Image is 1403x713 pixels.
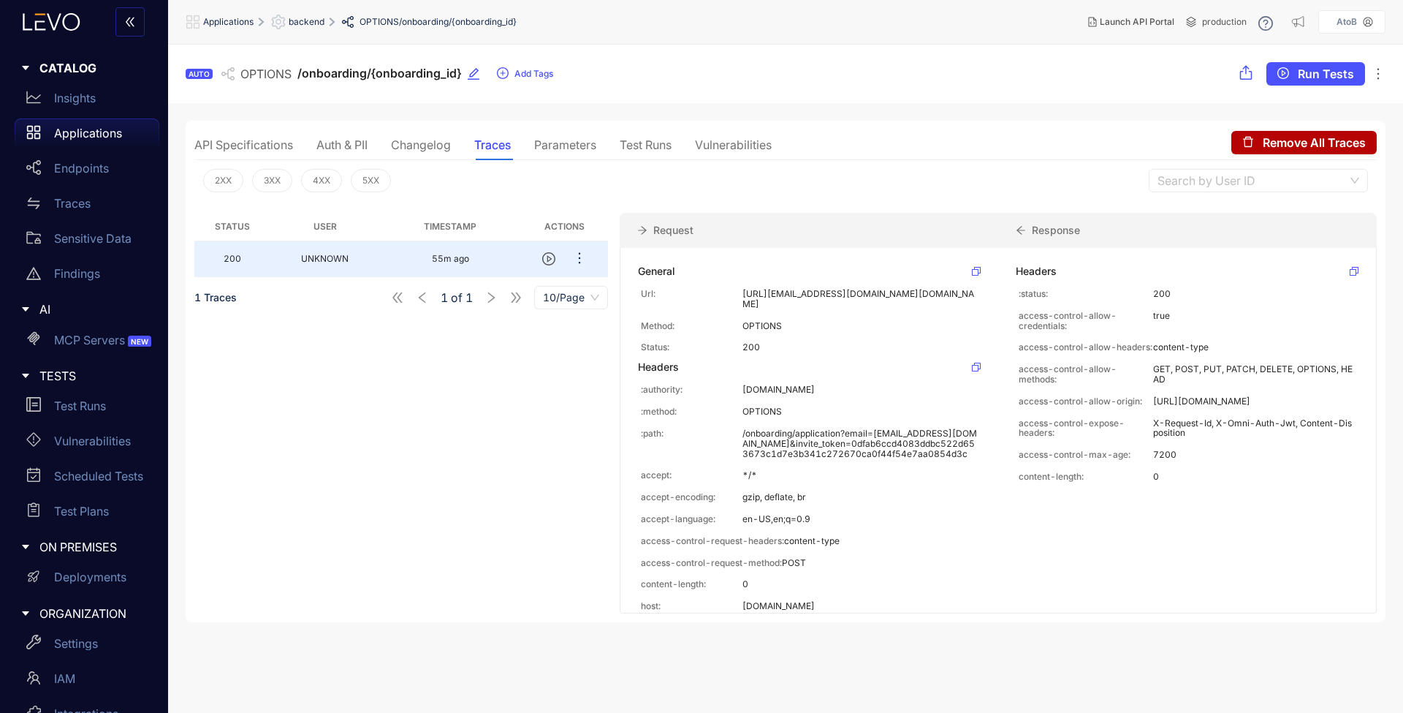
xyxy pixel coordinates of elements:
[521,213,608,241] th: Actions
[15,83,159,118] a: Insights
[240,67,292,80] span: OPTIONS
[637,225,647,235] span: arrow-right
[215,176,232,186] span: 2XX
[1277,67,1289,80] span: play-circle
[641,321,742,331] p: Method:
[998,213,1377,248] div: Response
[194,138,293,151] div: API Specifications
[742,492,978,502] p: gzip, deflate, br
[194,291,237,303] span: 1 Traces
[360,17,399,27] span: OPTIONS
[1019,289,1153,299] p: :status:
[641,385,742,395] p: :authority:
[54,333,154,347] p: MCP Servers
[641,470,742,480] p: accept:
[1153,289,1355,299] p: 200
[391,138,451,151] div: Changelog
[1337,17,1357,27] p: AtoB
[9,532,159,562] div: ON PREMISES
[20,304,31,314] span: caret-right
[186,69,213,79] div: AUTO
[9,294,159,325] div: AI
[1263,136,1366,149] span: Remove All Traces
[641,514,742,524] p: accept-language:
[1153,450,1355,460] p: 7200
[316,138,368,151] div: Auth & PII
[20,542,31,552] span: caret-right
[1153,364,1355,385] p: GET, POST, PUT, PATCH, DELETE, OPTIONS, HEAD
[15,497,159,532] a: Test Plans
[289,17,324,27] span: backend
[695,138,772,151] div: Vulnerabilities
[124,16,136,29] span: double-left
[1019,364,1153,385] p: access-control-allow-methods:
[641,536,784,546] p: access-control-request-headers:
[379,213,521,241] th: Timestamp
[15,154,159,189] a: Endpoints
[39,61,148,75] span: CATALOG
[1153,311,1355,331] p: true
[641,492,742,502] p: accept-encoding:
[542,247,566,271] button: play-circle
[543,287,599,309] span: 10/Page
[15,426,159,461] a: Vulnerabilities
[1153,472,1355,482] p: 0
[742,601,978,611] p: [DOMAIN_NAME]
[15,224,159,259] a: Sensitive Data
[742,385,978,395] p: [DOMAIN_NAME]
[15,664,159,699] a: IAM
[39,303,148,316] span: AI
[1231,131,1377,154] button: deleteRemove All Traces
[54,162,109,175] p: Endpoints
[1019,311,1153,331] p: access-control-allow-credentials:
[54,434,131,448] p: Vulnerabilities
[15,118,159,154] a: Applications
[1371,67,1385,81] span: ellipsis
[542,252,555,265] span: play-circle
[54,505,109,518] p: Test Plans
[742,429,978,459] p: /onboarding/application?email=[EMAIL_ADDRESS][DOMAIN_NAME]&invite_token=0dfab6ccd4083ddbc522d6536...
[115,7,145,37] button: double-left
[54,232,132,245] p: Sensitive Data
[39,369,148,382] span: TESTS
[1019,418,1153,439] p: access-control-expose-headers:
[432,254,469,264] div: 55m ago
[782,558,978,568] p: POST
[54,672,75,685] p: IAM
[26,196,41,211] span: swap
[1202,17,1247,27] span: production
[301,169,342,192] button: 4XX
[54,197,91,210] p: Traces
[362,176,379,186] span: 5XX
[1298,67,1354,80] span: Run Tests
[641,601,742,611] p: host:
[1019,396,1153,407] p: access-control-allow-origin:
[39,540,148,554] span: ON PREMISES
[572,251,587,268] span: ellipsis
[467,62,490,86] button: edit
[194,213,270,241] th: Status
[1019,450,1153,460] p: access-control-max-age:
[54,267,100,280] p: Findings
[620,213,998,248] div: Request
[1076,10,1186,34] button: Launch API Portal
[742,321,978,331] p: OPTIONS
[474,138,511,151] div: Traces
[638,361,679,373] div: Headers
[441,291,473,304] span: of
[351,169,391,192] button: 5XX
[297,67,461,80] span: /onboarding/{onboarding_id}
[26,671,41,685] span: team
[742,514,978,524] p: en-US,en;q=0.9
[571,247,588,271] button: ellipsis
[641,342,742,352] p: Status:
[641,289,742,309] p: Url:
[15,189,159,224] a: Traces
[15,563,159,598] a: Deployments
[742,342,978,352] p: 200
[1266,62,1365,86] button: play-circleRun Tests
[301,253,349,264] span: UNKNOWN
[54,399,106,412] p: Test Runs
[20,608,31,619] span: caret-right
[1153,396,1355,407] p: [URL][DOMAIN_NAME]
